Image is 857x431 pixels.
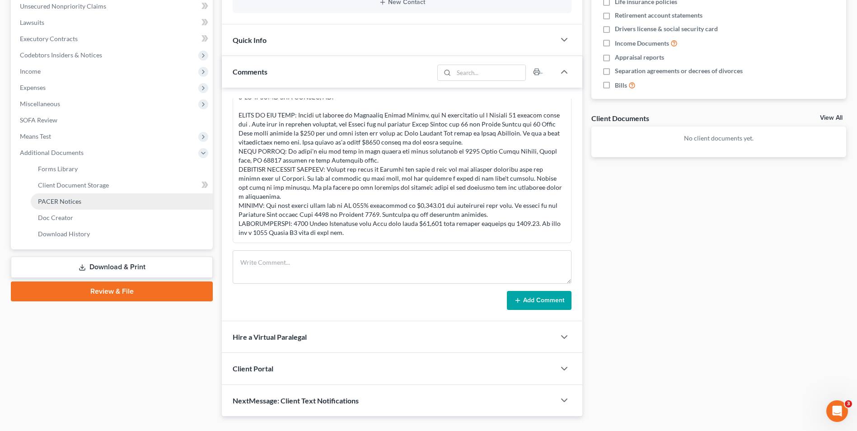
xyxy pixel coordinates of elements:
[38,165,78,173] span: Forms Library
[233,364,273,373] span: Client Portal
[31,226,213,242] a: Download History
[20,67,41,75] span: Income
[13,14,213,31] a: Lawsuits
[820,115,843,121] a: View All
[38,197,81,205] span: PACER Notices
[20,132,51,140] span: Means Test
[233,67,267,76] span: Comments
[507,291,571,310] button: Add Comment
[20,149,84,156] span: Additional Documents
[239,93,566,237] div: 8-LO-IPSUMD SITA CONSEC, AD. ELITS DO EIU TEMP: Incidi ut laboree do Magnaaliq Enimad Minimv, qui...
[615,53,664,62] span: Appraisal reports
[38,214,73,221] span: Doc Creator
[233,333,307,341] span: Hire a Virtual Paralegal
[615,81,627,90] span: Bills
[11,281,213,301] a: Review & File
[38,181,109,189] span: Client Document Storage
[233,396,359,405] span: NextMessage: Client Text Notifications
[20,2,106,10] span: Unsecured Nonpriority Claims
[599,134,839,143] p: No client documents yet.
[615,11,702,20] span: Retirement account statements
[20,35,78,42] span: Executory Contracts
[20,51,102,59] span: Codebtors Insiders & Notices
[20,19,44,26] span: Lawsuits
[615,24,718,33] span: Drivers license & social security card
[31,161,213,177] a: Forms Library
[13,31,213,47] a: Executory Contracts
[20,84,46,91] span: Expenses
[38,230,90,238] span: Download History
[20,116,57,124] span: SOFA Review
[845,400,852,408] span: 3
[826,400,848,422] iframe: Intercom live chat
[31,177,213,193] a: Client Document Storage
[454,65,525,80] input: Search...
[20,100,60,108] span: Miscellaneous
[591,113,649,123] div: Client Documents
[615,39,669,48] span: Income Documents
[31,210,213,226] a: Doc Creator
[13,112,213,128] a: SOFA Review
[11,257,213,278] a: Download & Print
[31,193,213,210] a: PACER Notices
[233,36,267,44] span: Quick Info
[615,66,743,75] span: Separation agreements or decrees of divorces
